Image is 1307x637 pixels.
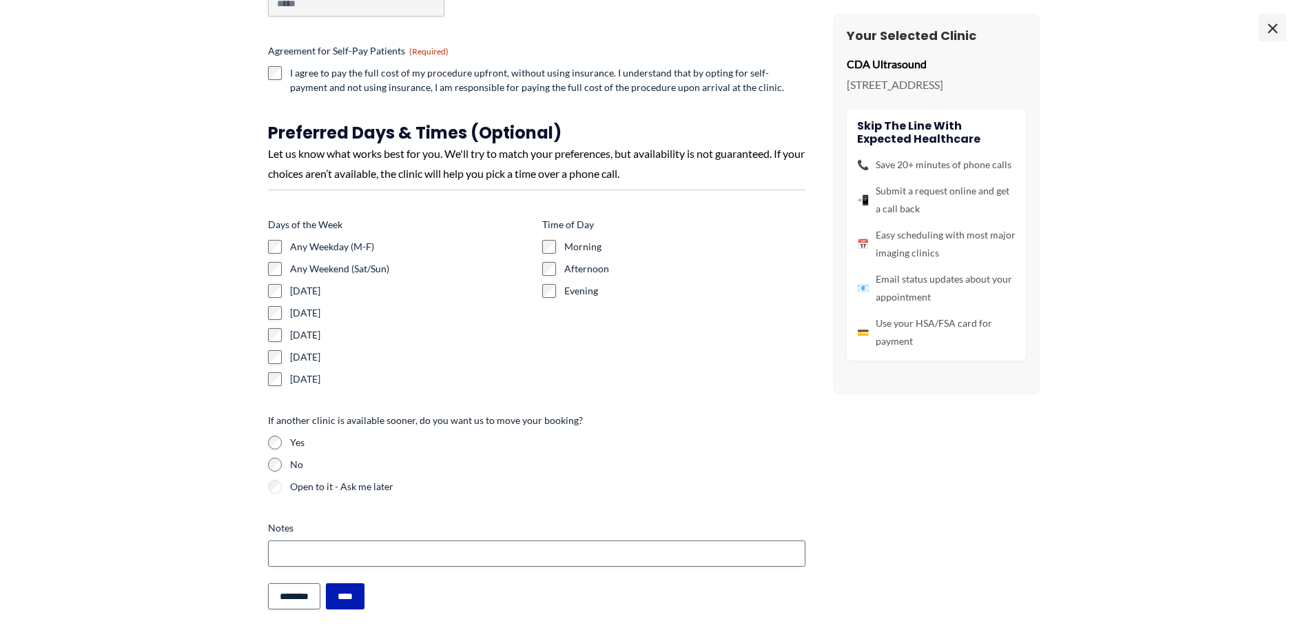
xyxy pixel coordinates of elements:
[847,28,1026,43] h3: Your Selected Clinic
[857,156,869,174] span: 📞
[290,480,805,494] label: Open to it - Ask me later
[290,284,531,298] label: [DATE]
[290,306,531,320] label: [DATE]
[268,143,805,184] div: Let us know what works best for you. We'll try to match your preferences, but availability is not...
[290,240,531,254] label: Any Weekday (M-F)
[857,226,1016,262] li: Easy scheduling with most major imaging clinics
[268,218,342,232] legend: Days of the Week
[268,414,583,427] legend: If another clinic is available sooner, do you want us to move your booking?
[857,182,1016,218] li: Submit a request online and get a call back
[857,323,869,341] span: 💳
[564,262,805,276] label: Afternoon
[564,240,805,254] label: Morning
[857,235,869,253] span: 📅
[857,156,1016,174] li: Save 20+ minutes of phone calls
[268,122,805,143] h3: Preferred Days & Times (Optional)
[857,270,1016,306] li: Email status updates about your appointment
[290,458,805,472] label: No
[290,66,805,94] label: I agree to pay the full cost of my procedure upfront, without using insurance. I understand that ...
[857,314,1016,350] li: Use your HSA/FSA card for payment
[1259,14,1286,41] span: ×
[564,284,805,298] label: Evening
[857,119,1016,145] h4: Skip the line with Expected Healthcare
[857,279,869,297] span: 📧
[290,328,531,342] label: [DATE]
[847,54,1026,74] p: CDA Ultrasound
[857,191,869,209] span: 📲
[409,46,449,57] span: (Required)
[290,262,531,276] label: Any Weekend (Sat/Sun)
[290,372,531,386] label: [DATE]
[290,350,531,364] label: [DATE]
[542,218,594,232] legend: Time of Day
[268,521,805,535] label: Notes
[268,44,449,58] legend: Agreement for Self-Pay Patients
[847,74,1026,95] p: [STREET_ADDRESS]
[290,436,805,449] label: Yes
